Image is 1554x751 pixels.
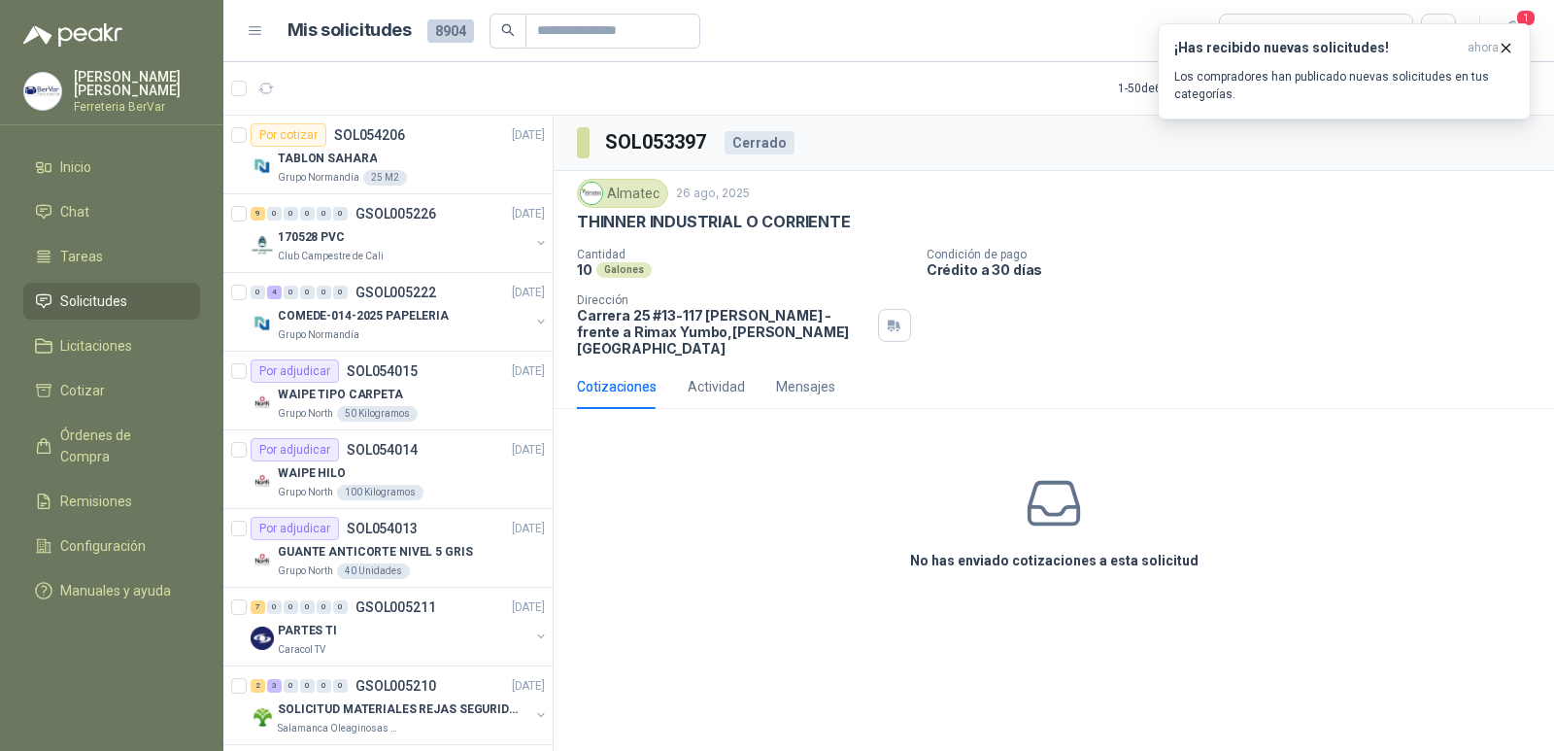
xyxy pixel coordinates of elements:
[24,73,61,110] img: Company Logo
[23,149,200,186] a: Inicio
[1118,73,1244,104] div: 1 - 50 de 6205
[300,600,315,614] div: 0
[512,441,545,460] p: [DATE]
[317,207,331,221] div: 0
[1158,23,1531,119] button: ¡Has recibido nuevas solicitudes!ahora Los compradores han publicado nuevas solicitudes en tus ca...
[596,262,652,278] div: Galones
[23,238,200,275] a: Tareas
[278,249,384,264] p: Club Campestre de Cali
[577,179,668,208] div: Almatec
[278,406,333,422] p: Grupo North
[251,312,274,335] img: Company Logo
[1174,40,1460,56] h3: ¡Has recibido nuevas solicitudes!
[223,352,553,430] a: Por adjudicarSOL054015[DATE] Company LogoWAIPE TIPO CARPETAGrupo North50 Kilogramos
[333,600,348,614] div: 0
[223,430,553,509] a: Por adjudicarSOL054014[DATE] Company LogoWAIPE HILOGrupo North100 Kilogramos
[60,380,105,401] span: Cotizar
[278,642,325,658] p: Caracol TV
[251,438,339,461] div: Por adjudicar
[223,509,553,588] a: Por adjudicarSOL054013[DATE] Company LogoGUANTE ANTICORTE NIVEL 5 GRISGrupo North40 Unidades
[1174,68,1514,103] p: Los compradores han publicado nuevas solicitudes en tus categorías.
[317,286,331,299] div: 0
[1468,40,1499,56] span: ahora
[251,674,549,736] a: 2 3 0 0 0 0 GSOL005210[DATE] Company LogoSOLICITUD MATERIALES REJAS SEGURIDAD - OFICINASalamanca ...
[605,127,709,157] h3: SOL053397
[23,23,122,47] img: Logo peakr
[337,406,418,422] div: 50 Kilogramos
[278,622,337,640] p: PARTES TI
[60,491,132,512] span: Remisiones
[278,307,449,325] p: COMEDE-014-2025 PAPELERIA
[577,261,592,278] p: 10
[577,376,657,397] div: Cotizaciones
[910,550,1199,571] h3: No has enviado cotizaciones a esta solicitud
[251,679,265,693] div: 2
[355,207,436,221] p: GSOL005226
[23,528,200,564] a: Configuración
[60,201,89,222] span: Chat
[278,464,346,483] p: WAIPE HILO
[278,485,333,500] p: Grupo North
[60,535,146,557] span: Configuración
[337,563,410,579] div: 40 Unidades
[278,170,359,186] p: Grupo Normandía
[251,286,265,299] div: 0
[23,193,200,230] a: Chat
[333,286,348,299] div: 0
[512,520,545,538] p: [DATE]
[251,233,274,256] img: Company Logo
[427,19,474,43] span: 8904
[278,563,333,579] p: Grupo North
[74,70,200,97] p: [PERSON_NAME] [PERSON_NAME]
[278,386,403,404] p: WAIPE TIPO CARPETA
[267,207,282,221] div: 0
[278,327,359,343] p: Grupo Normandía
[267,286,282,299] div: 4
[355,286,436,299] p: GSOL005222
[23,372,200,409] a: Cotizar
[74,101,200,113] p: Ferreteria BerVar
[60,580,171,601] span: Manuales y ayuda
[251,391,274,414] img: Company Logo
[512,126,545,145] p: [DATE]
[355,600,436,614] p: GSOL005211
[337,485,423,500] div: 100 Kilogramos
[251,705,274,729] img: Company Logo
[251,154,274,178] img: Company Logo
[60,290,127,312] span: Solicitudes
[223,116,553,194] a: Por cotizarSOL054206[DATE] Company LogoTABLON SAHARAGrupo Normandía25 M2
[512,677,545,696] p: [DATE]
[60,335,132,357] span: Licitaciones
[278,721,400,736] p: Salamanca Oleaginosas SAS
[927,248,1546,261] p: Condición de pago
[300,286,315,299] div: 0
[23,572,200,609] a: Manuales y ayuda
[725,131,794,154] div: Cerrado
[512,284,545,302] p: [DATE]
[577,293,870,307] p: Dirección
[267,679,282,693] div: 3
[1496,14,1531,49] button: 1
[278,228,345,247] p: 170528 PVC
[60,156,91,178] span: Inicio
[501,23,515,37] span: search
[284,600,298,614] div: 0
[577,248,911,261] p: Cantidad
[1515,9,1537,27] span: 1
[251,281,549,343] a: 0 4 0 0 0 0 GSOL005222[DATE] Company LogoCOMEDE-014-2025 PAPELERIAGrupo Normandía
[23,283,200,320] a: Solicitudes
[1232,20,1272,42] div: Todas
[23,417,200,475] a: Órdenes de Compra
[300,679,315,693] div: 0
[267,600,282,614] div: 0
[512,362,545,381] p: [DATE]
[251,202,549,264] a: 9 0 0 0 0 0 GSOL005226[DATE] Company Logo170528 PVCClub Campestre de Cali
[676,185,750,203] p: 26 ago, 2025
[284,286,298,299] div: 0
[60,425,182,467] span: Órdenes de Compra
[60,246,103,267] span: Tareas
[251,123,326,147] div: Por cotizar
[251,359,339,383] div: Por adjudicar
[284,207,298,221] div: 0
[577,212,851,232] p: THINNER INDUSTRIAL O CORRIENTE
